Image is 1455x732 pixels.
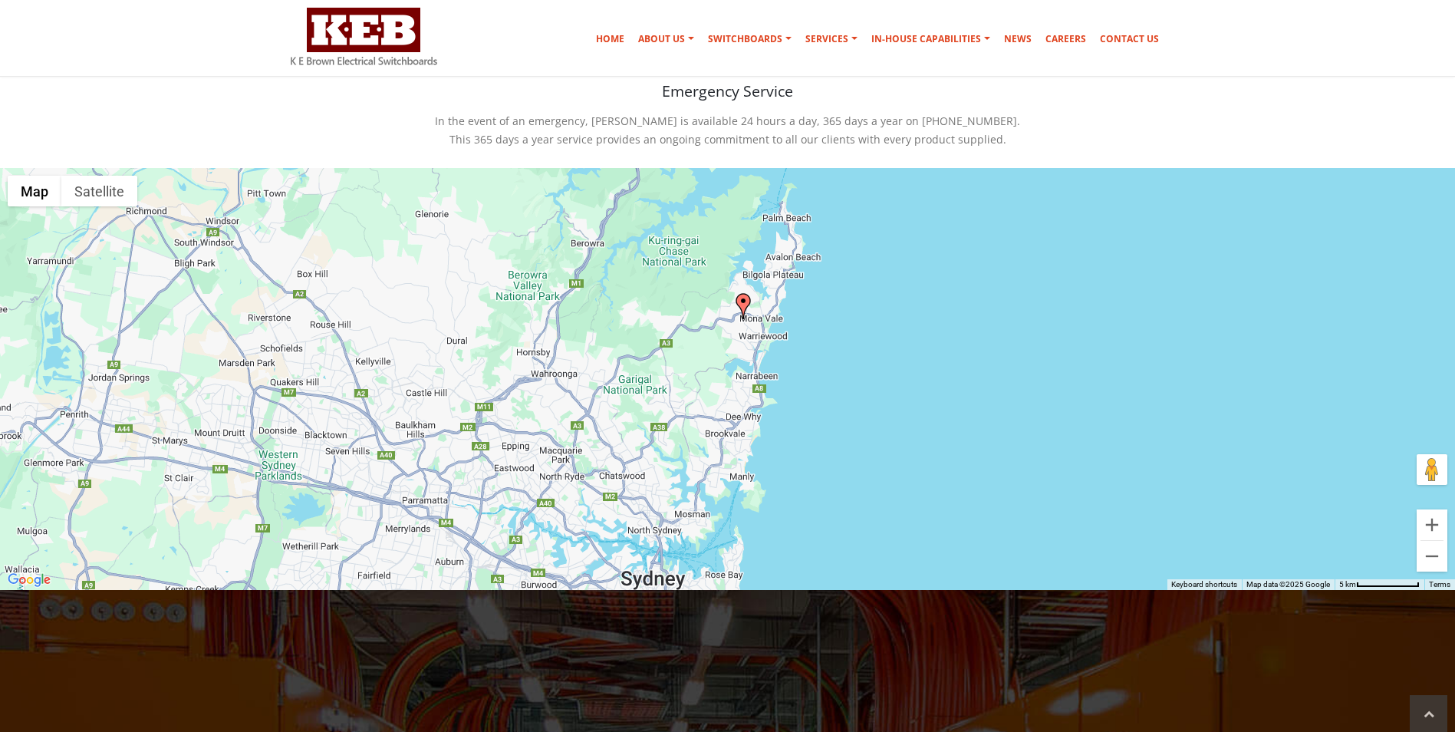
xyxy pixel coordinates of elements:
a: Home [590,24,630,54]
button: Zoom out [1417,541,1447,572]
button: Zoom in [1417,509,1447,540]
a: In-house Capabilities [865,24,996,54]
a: Services [799,24,864,54]
a: News [998,24,1038,54]
button: Drag Pegman onto the map to open Street View [1417,454,1447,485]
img: Google [4,570,54,590]
p: In the event of an emergency, [PERSON_NAME] is available 24 hours a day, 365 days a year on [PHON... [291,112,1165,149]
a: Careers [1039,24,1092,54]
h4: Emergency Service [291,81,1165,101]
button: Keyboard shortcuts [1171,579,1237,590]
a: Switchboards [702,24,798,54]
a: About Us [632,24,700,54]
span: 5 km [1339,580,1356,589]
a: Contact Us [1094,24,1165,54]
a: Open this area in Google Maps (opens a new window) [4,570,54,590]
a: Terms (opens in new tab) [1429,580,1450,589]
button: Show street map [8,176,61,206]
button: Show satellite imagery [61,176,137,206]
img: K E Brown Electrical Switchboards [291,8,437,65]
span: Map data ©2025 Google [1246,580,1330,589]
button: Map Scale: 5 km per 79 pixels [1335,579,1424,590]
